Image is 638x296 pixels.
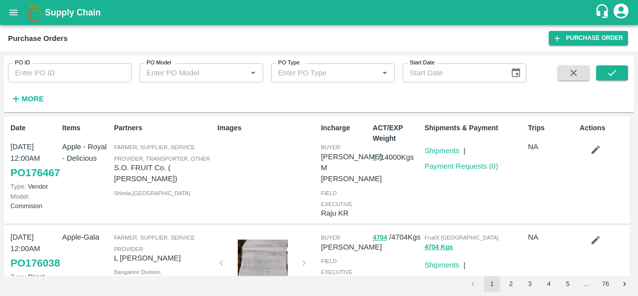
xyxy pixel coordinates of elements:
a: Payment Requests (0) [425,162,498,170]
div: … [579,280,595,289]
div: customer-support [595,3,612,21]
input: Enter PO Model [143,66,231,79]
button: Go to page 2 [503,276,519,292]
p: / 4704 Kgs [373,232,421,243]
span: Type: [10,273,26,281]
p: Vendor [10,182,58,191]
span: FruitX [GEOGRAPHIC_DATA] [425,235,499,241]
img: logo [25,2,45,22]
button: Go to page 3 [522,276,538,292]
p: Trips [528,123,576,133]
button: Choose date [506,63,525,82]
span: field executive [321,190,352,207]
a: Purchase Order [549,31,628,45]
p: L [PERSON_NAME] [114,253,214,264]
p: Apple - Royal - Delicious [62,141,110,164]
p: Date [10,123,58,133]
button: Go to page 4 [541,276,557,292]
p: [DATE] 12:00AM [10,141,58,164]
a: PO176038 [10,254,60,272]
input: Enter PO Type [274,66,362,79]
p: [PERSON_NAME] M [321,151,382,174]
p: Apple-Gala [62,232,110,243]
p: S.O. FRUIT Co. ( [PERSON_NAME]) [114,162,214,185]
a: Supply Chain [45,5,595,19]
label: PO ID [15,59,30,67]
button: Open [378,66,391,79]
p: Direct Purchase [10,272,58,291]
button: page 1 [484,276,500,292]
a: PO176467 [10,164,60,182]
button: open drawer [2,1,25,24]
label: PO Model [147,59,171,67]
p: Shipments & Payment [425,123,524,133]
b: Supply Chain [45,7,101,17]
input: Start Date [403,63,502,82]
p: Items [62,123,110,133]
span: Type: [10,183,26,190]
div: Purchase Orders [8,32,68,45]
button: More [8,90,46,107]
p: Incharge [321,123,369,133]
div: account of current user [612,2,630,23]
p: [PERSON_NAME] [321,242,382,253]
p: Commision [10,192,58,211]
p: NA [528,232,576,243]
button: 0 [373,152,376,164]
label: PO Type [278,59,300,67]
span: field executive [321,258,352,275]
span: Model: [10,193,29,200]
nav: pagination navigation [464,276,634,292]
label: Start Date [410,59,435,67]
div: | [460,256,466,271]
a: Shipments [425,147,460,155]
strong: More [21,95,44,103]
button: Go to page 76 [598,276,614,292]
span: Farmer, Supplier, Service Provider [114,235,195,252]
a: Shipments [425,261,460,269]
button: 4704 [373,232,387,244]
p: Actions [580,123,628,133]
p: Images [217,123,317,133]
div: | [460,141,466,156]
p: / 14000 Kgs [373,152,421,163]
button: Go to page 5 [560,276,576,292]
p: NA [528,141,576,152]
button: Open [247,66,260,79]
p: [DATE] 12:00AM [10,232,58,254]
p: Raju KR [321,208,369,219]
span: Farmer, Supplier, Service Provider, Transporter, Other [114,144,210,161]
span: buyer [321,144,340,150]
input: Enter PO ID [8,63,132,82]
button: 4704 Kgs [425,242,453,253]
span: Shimla , [GEOGRAPHIC_DATA] [114,190,190,196]
p: ACT/EXP Weight [373,123,421,144]
p: [PERSON_NAME] [321,173,382,184]
span: buyer [321,235,340,241]
span: Bangalore Division , [GEOGRAPHIC_DATA] [114,269,172,286]
button: Go to next page [617,276,633,292]
p: Partners [114,123,214,133]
